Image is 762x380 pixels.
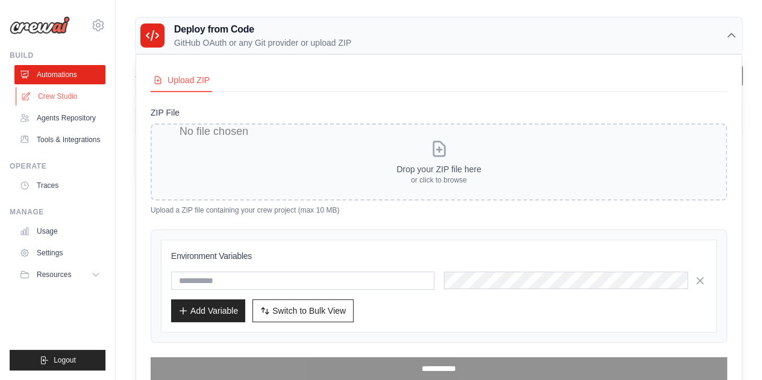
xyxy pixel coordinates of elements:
div: Manage [10,207,105,217]
span: Logout [54,355,76,365]
a: Crew Studio [16,87,107,106]
h2: Automations Live [135,64,403,81]
label: ZIP File [151,107,727,119]
div: Operate [10,161,105,171]
th: Crew [135,108,333,132]
a: Agents Repository [14,108,105,128]
h3: Deploy from Code [174,22,351,37]
a: Settings [14,243,105,263]
a: Traces [14,176,105,195]
span: Switch to Bulk View [272,305,346,317]
button: Upload ZIP [151,69,212,92]
img: Logo [10,16,70,34]
div: Upload ZIP [153,74,210,86]
button: Add Variable [171,299,245,322]
button: Switch to Bulk View [252,299,354,322]
a: Usage [14,222,105,241]
span: Resources [37,270,71,279]
h3: Environment Variables [171,250,707,262]
p: Upload a ZIP file containing your crew project (max 10 MB) [151,205,727,215]
p: GitHub OAuth or any Git provider or upload ZIP [174,37,351,49]
a: Automations [14,65,105,84]
nav: Deployment Source [151,69,727,92]
a: Tools & Integrations [14,130,105,149]
button: Resources [14,265,105,284]
div: Build [10,51,105,60]
button: Logout [10,350,105,370]
p: Manage and monitor your active crew automations from this dashboard. [135,81,403,93]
